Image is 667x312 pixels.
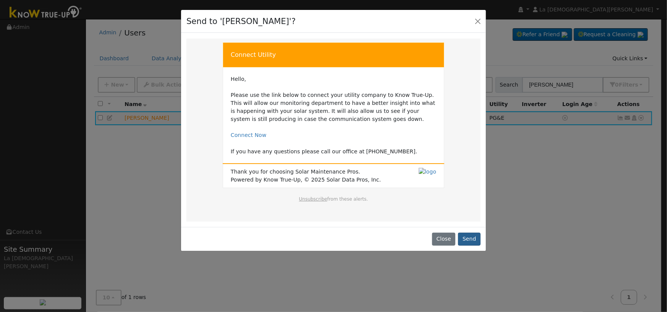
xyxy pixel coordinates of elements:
img: logo [419,168,436,176]
a: Unsubscribe [299,196,327,202]
td: from these alerts. [230,196,437,210]
button: Send [458,233,481,246]
button: Close [473,16,483,26]
h4: Send to '[PERSON_NAME]'? [186,15,296,27]
span: Thank you for choosing Solar Maintenance Pros. Powered by Know True-Up, © 2025 Solar Data Pros, Inc. [231,168,381,184]
button: Close [432,233,455,246]
td: Connect Utility [223,42,444,67]
a: Connect Now [231,132,266,138]
td: Hello, Please use the link below to connect your utility company to Know True-Up. This will allow... [231,75,436,156]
